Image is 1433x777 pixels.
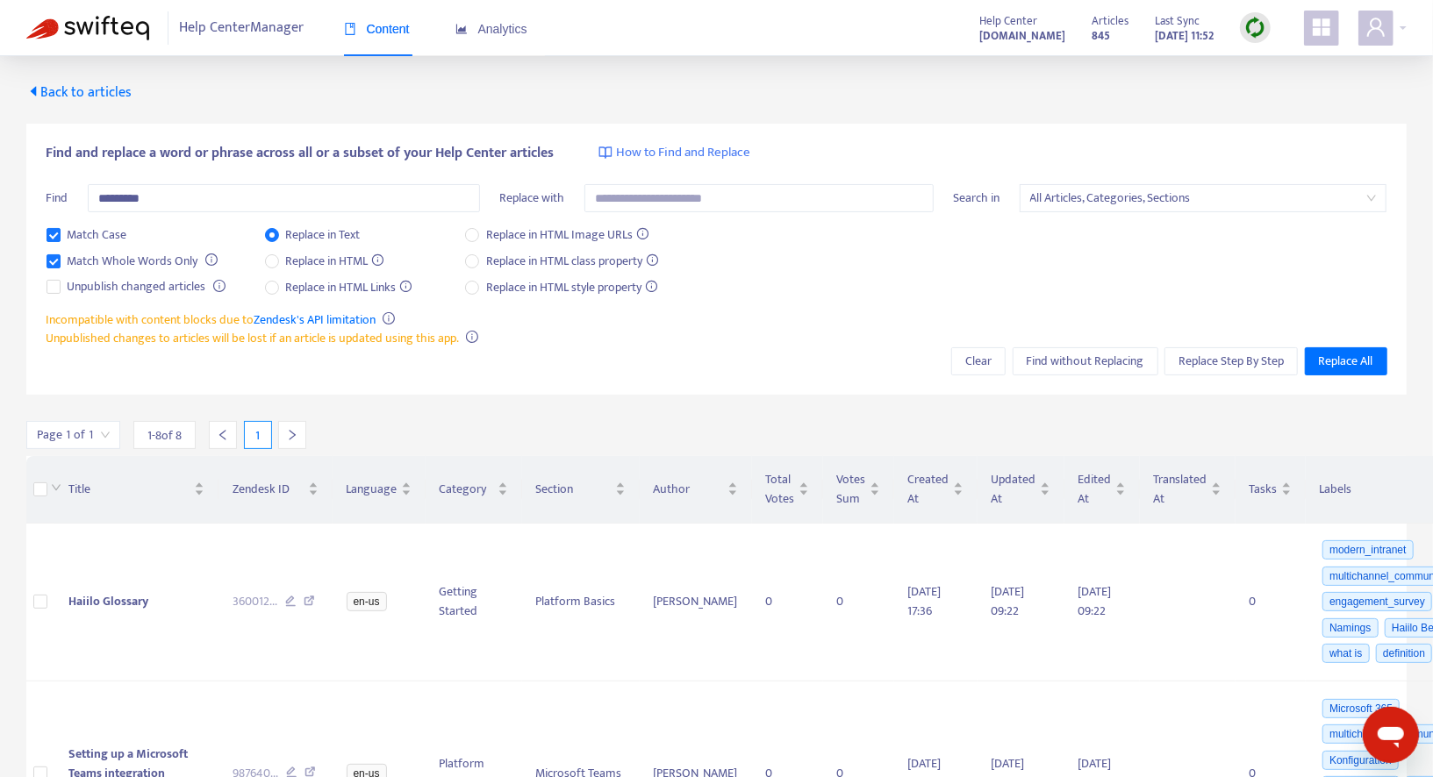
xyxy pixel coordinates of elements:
[147,426,182,445] span: 1 - 8 of 8
[347,592,387,611] span: en-us
[68,480,190,499] span: Title
[598,146,613,160] img: image-link
[1027,352,1144,371] span: Find without Replacing
[54,456,219,524] th: Title
[1305,347,1387,375] button: Replace All
[47,188,68,208] span: Find
[455,22,527,36] span: Analytics
[908,581,942,621] span: [DATE] 17:36
[1319,352,1373,371] span: Replace All
[1155,11,1200,31] span: Last Sync
[1140,456,1236,524] th: Translated At
[522,456,640,524] th: Section
[823,456,894,524] th: Votes Sum
[979,11,1037,31] span: Help Center
[951,347,1006,375] button: Clear
[894,456,978,524] th: Created At
[26,84,40,98] span: caret-left
[217,429,229,441] span: left
[1322,540,1413,560] span: modern_intranet
[344,22,410,36] span: Content
[965,352,992,371] span: Clear
[1250,480,1278,499] span: Tasks
[654,480,724,499] span: Author
[347,480,398,499] span: Language
[254,310,376,330] a: Zendesk's API limitation
[1030,185,1377,211] span: All Articles, Categories, Sections
[499,188,564,208] span: Replace with
[1155,26,1214,46] strong: [DATE] 11:52
[479,225,656,245] span: Replace in HTML Image URLs
[233,592,277,611] span: 360012 ...
[640,456,752,524] th: Author
[219,456,333,524] th: Zendesk ID
[1376,644,1432,663] span: definition
[279,252,391,271] span: Replace in HTML
[479,278,664,297] span: Replace in HTML style property
[26,81,132,104] span: Back to articles
[286,429,298,441] span: right
[1154,470,1207,509] span: Translated At
[823,524,894,682] td: 0
[47,328,460,348] span: Unpublished changes to articles will be lost if an article is updated using this app.
[426,524,522,682] td: Getting Started
[47,143,555,164] span: Find and replace a word or phrase across all or a subset of your Help Center articles
[61,225,134,245] span: Match Case
[1322,751,1399,770] span: Konfiguration
[522,524,640,682] td: Platform Basics
[536,480,612,499] span: Section
[68,591,148,611] span: Haiilo Glossary
[1322,644,1369,663] span: what is
[1322,592,1432,611] span: engagement_survey
[1179,352,1284,371] span: Replace Step By Step
[1236,524,1306,682] td: 0
[244,421,272,449] div: 1
[908,470,949,509] span: Created At
[953,188,1000,208] span: Search in
[1092,26,1110,46] strong: 845
[426,456,522,524] th: Category
[26,16,149,40] img: Swifteq
[279,278,419,297] span: Replace in HTML Links
[992,581,1025,621] span: [DATE] 09:22
[1078,470,1112,509] span: Edited At
[752,524,823,682] td: 0
[47,310,376,330] span: Incompatible with content blocks due to
[479,252,665,271] span: Replace in HTML class property
[466,331,478,343] span: info-circle
[180,11,305,45] span: Help Center Manager
[1064,456,1140,524] th: Edited At
[979,25,1065,46] a: [DOMAIN_NAME]
[598,143,751,163] a: How to Find and Replace
[233,480,305,499] span: Zendesk ID
[1322,618,1378,638] span: Namings
[640,524,752,682] td: [PERSON_NAME]
[978,456,1064,524] th: Updated At
[440,480,494,499] span: Category
[1365,17,1386,38] span: user
[1236,456,1306,524] th: Tasks
[766,470,795,509] span: Total Votes
[279,225,368,245] span: Replace in Text
[1363,707,1419,763] iframe: Button to launch messaging window
[51,482,61,493] span: down
[213,280,226,292] span: info-circle
[1244,17,1266,39] img: sync.dc5367851b00ba804db3.png
[992,470,1036,509] span: Updated At
[1311,17,1332,38] span: appstore
[1322,699,1400,718] span: Microsoft 365
[383,312,395,324] span: info-circle
[752,456,823,524] th: Total Votes
[617,143,751,163] span: How to Find and Replace
[1092,11,1128,31] span: Articles
[61,277,213,296] span: Unpublish changed articles
[455,23,468,35] span: area-chart
[1164,347,1298,375] button: Replace Step By Step
[333,456,426,524] th: Language
[1078,581,1112,621] span: [DATE] 09:22
[61,252,205,271] span: Match Whole Words Only
[1013,347,1158,375] button: Find without Replacing
[205,253,218,266] span: info-circle
[344,23,356,35] span: book
[837,470,866,509] span: Votes Sum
